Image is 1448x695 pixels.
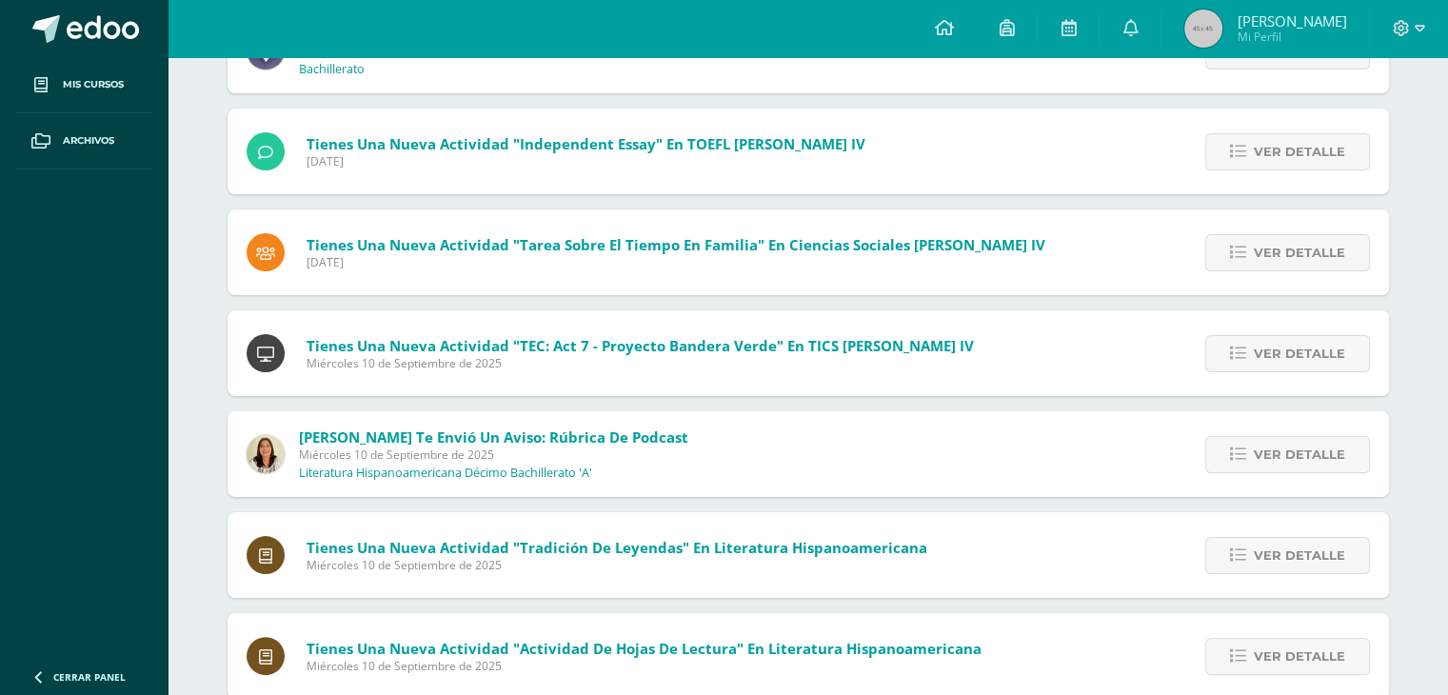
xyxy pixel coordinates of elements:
[1184,10,1222,48] img: 45x45
[1254,235,1345,270] span: Ver detalle
[307,355,974,371] span: Miércoles 10 de Septiembre de 2025
[1254,437,1345,472] span: Ver detalle
[1254,538,1345,573] span: Ver detalle
[1237,11,1346,30] span: [PERSON_NAME]
[1254,336,1345,371] span: Ver detalle
[15,57,152,113] a: Mis cursos
[63,133,114,149] span: Archivos
[307,557,927,573] span: Miércoles 10 de Septiembre de 2025
[247,435,285,473] img: 9af45ed66f6009d12a678bb5324b5cf4.png
[307,153,865,169] span: [DATE]
[299,447,688,463] span: Miércoles 10 de Septiembre de 2025
[1254,639,1345,674] span: Ver detalle
[63,77,124,92] span: Mis cursos
[1237,29,1346,45] span: Mi Perfil
[1254,134,1345,169] span: Ver detalle
[53,670,126,684] span: Cerrar panel
[15,113,152,169] a: Archivos
[307,254,1045,270] span: [DATE]
[299,62,365,77] p: Bachillerato
[307,639,982,658] span: Tienes una nueva actividad "Actividad de hojas de lectura" En Literatura Hispanoamericana
[307,134,865,153] span: Tienes una nueva actividad "Independent Essay" En TOEFL [PERSON_NAME] IV
[299,466,592,481] p: Literatura Hispanoamericana Décimo Bachillerato 'A'
[307,336,974,355] span: Tienes una nueva actividad "TEC: Act 7 - Proyecto Bandera Verde" En TICS [PERSON_NAME] IV
[307,658,982,674] span: Miércoles 10 de Septiembre de 2025
[307,538,927,557] span: Tienes una nueva actividad "Tradición de leyendas" En Literatura Hispanoamericana
[307,235,1045,254] span: Tienes una nueva actividad "Tarea sobre el tiempo en familia" En Ciencias Sociales [PERSON_NAME] IV
[299,427,688,447] span: [PERSON_NAME] te envió un aviso: Rúbrica de podcast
